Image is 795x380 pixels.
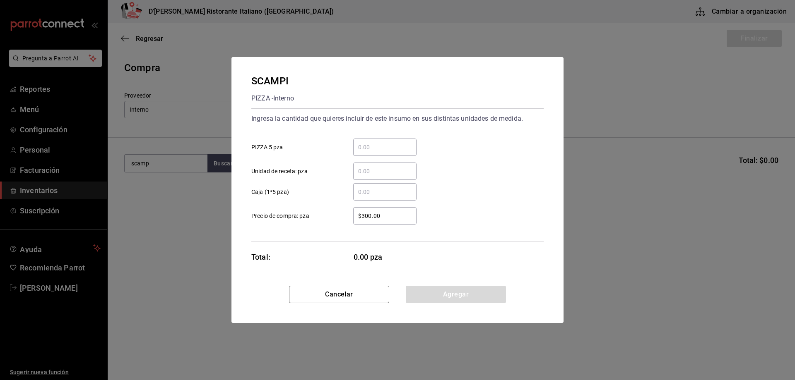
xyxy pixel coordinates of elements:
[353,166,417,176] input: Unidad de receta: pza
[251,212,309,220] span: Precio de compra: pza
[353,211,417,221] input: Precio de compra: pza
[353,142,417,152] input: PIZZA 5 pza
[251,92,294,105] div: PIZZA - Interno
[251,251,270,263] div: Total:
[354,251,417,263] span: 0.00 pza
[251,188,289,196] span: Caja (1*5 pza)
[251,167,308,176] span: Unidad de receta: pza
[251,112,544,125] div: Ingresa la cantidad que quieres incluir de este insumo en sus distintas unidades de medida.
[251,74,294,88] div: SCAMPI
[251,143,283,152] span: PIZZA 5 pza
[353,187,417,197] input: Caja (1*5 pza)
[289,286,389,303] button: Cancelar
